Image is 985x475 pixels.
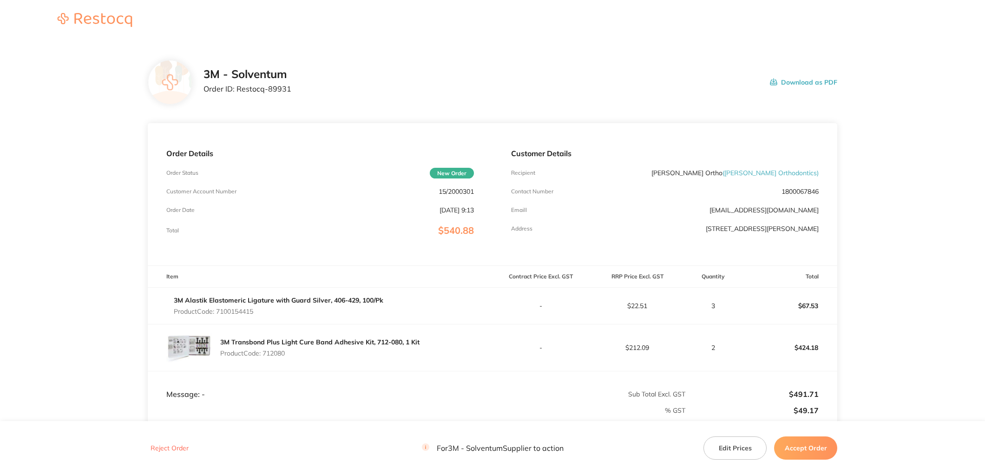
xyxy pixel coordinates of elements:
[148,266,492,288] th: Item
[511,170,535,176] p: Recipient
[511,207,527,213] p: Emaill
[493,344,589,351] p: -
[722,169,819,177] span: ( [PERSON_NAME] Orthodontics )
[166,170,198,176] p: Order Status
[220,338,420,346] a: 3M Transbond Plus Light Cure Band Adhesive Kit, 712-080, 1 Kit
[166,188,236,195] p: Customer Account Number
[703,436,767,460] button: Edit Prices
[148,407,685,414] p: % GST
[781,188,819,195] p: 1800067846
[166,149,474,158] p: Order Details
[686,302,741,310] p: 3
[741,266,837,288] th: Total
[220,350,420,357] p: Product Code: 712080
[651,169,819,177] p: [PERSON_NAME] Ortho
[706,225,819,232] p: [STREET_ADDRESS][PERSON_NAME]
[589,266,686,288] th: RRP Price Excl. GST
[439,188,474,195] p: 15/2000301
[174,308,383,315] p: Product Code: 7100154415
[438,224,474,236] span: $540.88
[686,344,741,351] p: 2
[440,206,474,214] p: [DATE] 9:13
[48,13,141,28] a: Restocq logo
[493,302,589,310] p: -
[590,302,685,310] p: $22.51
[686,406,819,415] p: $49.17
[511,149,819,158] p: Customer Details
[511,188,553,195] p: Contact Number
[48,13,141,27] img: Restocq logo
[166,227,179,234] p: Total
[741,336,837,359] p: $424.18
[590,344,685,351] p: $212.09
[686,390,819,398] p: $491.71
[709,206,819,214] a: [EMAIL_ADDRESS][DOMAIN_NAME]
[174,296,383,304] a: 3M Alastik Elastomeric Ligature with Guard Silver, 406-429, 100/Pk
[686,266,741,288] th: Quantity
[493,390,685,398] p: Sub Total Excl. GST
[741,295,837,317] p: $67.53
[492,266,589,288] th: Contract Price Excl. GST
[166,207,195,213] p: Order Date
[511,225,532,232] p: Address
[770,68,837,97] button: Download as PDF
[430,168,474,178] span: New Order
[422,444,564,453] p: For 3M - Solventum Supplier to action
[166,324,213,371] img: bTluaDk1eQ
[148,371,492,399] td: Message: -
[774,436,837,460] button: Accept Order
[204,85,291,93] p: Order ID: Restocq- 89931
[204,68,291,81] h2: 3M - Solventum
[148,444,191,453] button: Reject Order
